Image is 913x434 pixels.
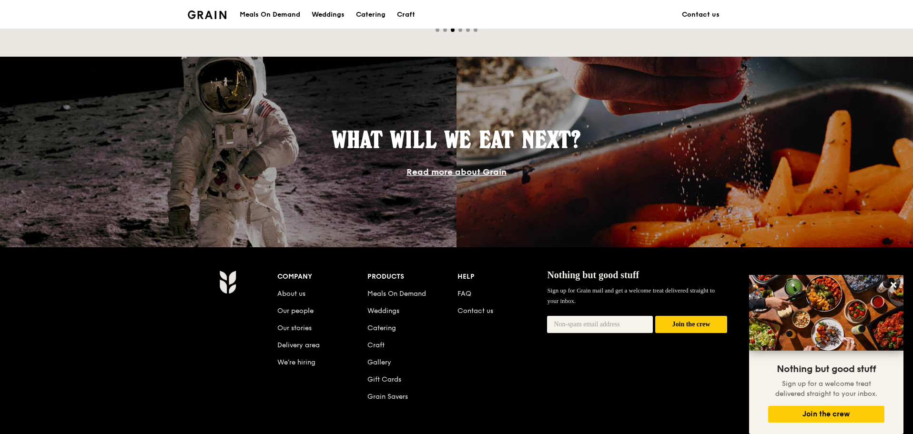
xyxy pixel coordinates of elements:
[367,324,396,332] a: Catering
[547,270,639,280] span: Nothing but good stuff
[277,341,320,349] a: Delivery area
[777,363,876,375] span: Nothing but good stuff
[367,393,408,401] a: Grain Savers
[312,0,345,29] div: Weddings
[676,0,725,29] a: Contact us
[332,126,581,153] span: What will we eat next?
[436,28,439,32] span: Go to slide 1
[240,0,300,29] div: Meals On Demand
[391,0,421,29] a: Craft
[451,28,455,32] span: Go to slide 3
[458,28,462,32] span: Go to slide 4
[367,375,401,384] a: Gift Cards
[397,0,415,29] div: Craft
[277,358,315,366] a: We’re hiring
[775,380,877,398] span: Sign up for a welcome treat delivered straight to your inbox.
[277,290,305,298] a: About us
[457,307,493,315] a: Contact us
[474,28,477,32] span: Go to slide 6
[768,406,884,423] button: Join the crew
[655,316,727,333] button: Join the crew
[457,290,471,298] a: FAQ
[367,290,426,298] a: Meals On Demand
[367,307,399,315] a: Weddings
[749,275,903,351] img: DSC07876-Edit02-Large.jpeg
[277,324,312,332] a: Our stories
[277,307,314,315] a: Our people
[356,0,385,29] div: Catering
[466,28,470,32] span: Go to slide 5
[277,270,367,283] div: Company
[443,28,447,32] span: Go to slide 2
[306,0,350,29] a: Weddings
[547,287,715,304] span: Sign up for Grain mail and get a welcome treat delivered straight to your inbox.
[457,270,548,283] div: Help
[547,316,653,333] input: Non-spam email address
[367,358,391,366] a: Gallery
[219,270,236,294] img: Grain
[886,277,901,293] button: Close
[367,270,457,283] div: Products
[188,10,226,19] img: Grain
[406,167,507,177] a: Read more about Grain
[367,341,385,349] a: Craft
[350,0,391,29] a: Catering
